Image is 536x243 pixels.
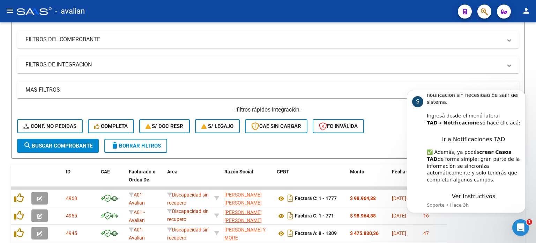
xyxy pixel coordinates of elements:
span: CAE [101,169,110,174]
div: Que tengas lindo día[PERSON_NAME] • Hace 2h [6,154,67,169]
button: Selector de gif [22,190,28,195]
div: entiendo perfecto ahora [69,43,128,50]
span: Discapacidad sin recupero [167,192,209,206]
span: Area [167,169,178,174]
div: ¿Podemos ayudarla con algo más? [11,100,96,107]
span: Facturado x Orden De [129,169,155,183]
span: Fecha Cpbt [392,169,417,174]
button: go back [5,4,18,17]
span: CAE SIN CARGAR [251,123,301,129]
mat-icon: search [23,141,32,150]
div: Maria dice… [6,133,134,154]
button: Completa [88,119,134,133]
strong: Factura A: 8 - 1309 [295,231,337,236]
textarea: Escribe un mensaje... [6,175,134,187]
span: [PERSON_NAME] [PERSON_NAME] [224,209,262,223]
datatable-header-cell: ID [63,164,98,195]
datatable-header-cell: Razón Social [222,164,274,195]
mat-icon: menu [6,7,14,15]
datatable-header-cell: Facturado x Orden De [126,164,164,195]
mat-icon: delete [111,141,119,150]
mat-expansion-panel-header: FILTROS DE INTEGRACION [17,56,519,73]
button: Buscar Comprobante [17,139,99,153]
datatable-header-cell: Fecha Cpbt [389,164,420,195]
datatable-header-cell: CPBT [274,164,347,195]
div: No no [114,121,128,128]
button: Selector de emoji [11,190,16,195]
mat-expansion-panel-header: FILTROS DEL COMPROBANTE [17,31,519,48]
span: S/ legajo [201,123,233,129]
button: FC Inválida [313,119,364,133]
mat-icon: person [522,7,530,15]
span: 1 [527,219,532,225]
strong: $ 98.964,88 [350,195,376,201]
span: Razón Social [224,169,253,174]
mat-panel-title: MAS FILTROS [25,86,502,94]
span: 4945 [66,230,77,236]
iframe: Intercom notifications mensaje [396,84,536,217]
div: mil gracias! [100,137,128,144]
div: Soporte dice… [6,11,134,39]
span: Monto [350,169,364,174]
iframe: Intercom live chat [512,219,529,236]
div: 30711372071 [224,226,271,241]
div: Tal vez esta opción sea la más sencilla y fácil de solucionar [6,11,114,33]
div: Ludmila dice… [6,154,134,182]
span: A01 - Avalian [129,209,145,223]
span: Discapacidad sin recupero [167,208,209,222]
span: CPBT [277,169,289,174]
div: >> Claro el cuit es del emisor de la fc.. [11,78,109,91]
div: entiendo perfecto ahora [64,39,134,55]
span: ID [66,169,70,174]
span: 47 [423,230,429,236]
div: No no [109,117,134,133]
button: Enviar un mensaje… [120,187,131,198]
button: S/ Doc Resp. [139,119,190,133]
div: ¿Podemos ayudarla con algo más? [6,96,101,112]
div: mil gracias! [94,133,134,149]
span: Completa [94,123,128,129]
div: aaaa para, yo puse CUIT de quien recibe la factura [11,64,109,78]
div: [PERSON_NAME] • Hace 2h [11,171,69,175]
button: Adjuntar un archivo [33,190,39,195]
i: Descargar documento [286,228,295,239]
span: Conf. no pedidas [23,123,76,129]
div: Tal vez esta opción sea la más sencilla y fácil de solucionar [11,15,109,29]
div: Soporte dice… [6,60,134,96]
span: [DATE] [392,213,406,219]
datatable-header-cell: Monto [347,164,389,195]
button: Start recording [44,190,50,195]
datatable-header-cell: Area [164,164,211,195]
p: El equipo también puede ayudar [34,8,107,19]
strong: $ 475.830,36 [350,230,379,236]
div: aaaa para, yo puse CUIT de quien recibe la factura>> Claro el cuit es del emisor de la fc.. [6,60,114,95]
button: Inicio [109,4,122,17]
span: 4968 [66,195,77,201]
span: Buscar Comprobante [23,143,92,149]
span: S/ Doc Resp. [146,123,184,129]
img: Profile image for Fin [20,5,31,16]
div: Maria dice… [6,117,134,133]
strong: $ 98.964,88 [350,213,376,219]
div: 27334994142 [224,208,271,223]
div: Maria dice… [6,39,134,60]
span: Discapacidad sin recupero [167,227,209,241]
span: 4955 [66,213,77,219]
h4: - filtros rápidos Integración - [17,106,519,114]
span: - avalian [55,3,85,19]
mat-panel-title: FILTROS DE INTEGRACION [25,61,502,69]
span: A01 - Avalian [129,227,145,241]
div: Soporte dice… [6,96,134,117]
button: Borrar Filtros [104,139,167,153]
span: Borrar Filtros [111,143,161,149]
span: [DATE] [392,195,406,201]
